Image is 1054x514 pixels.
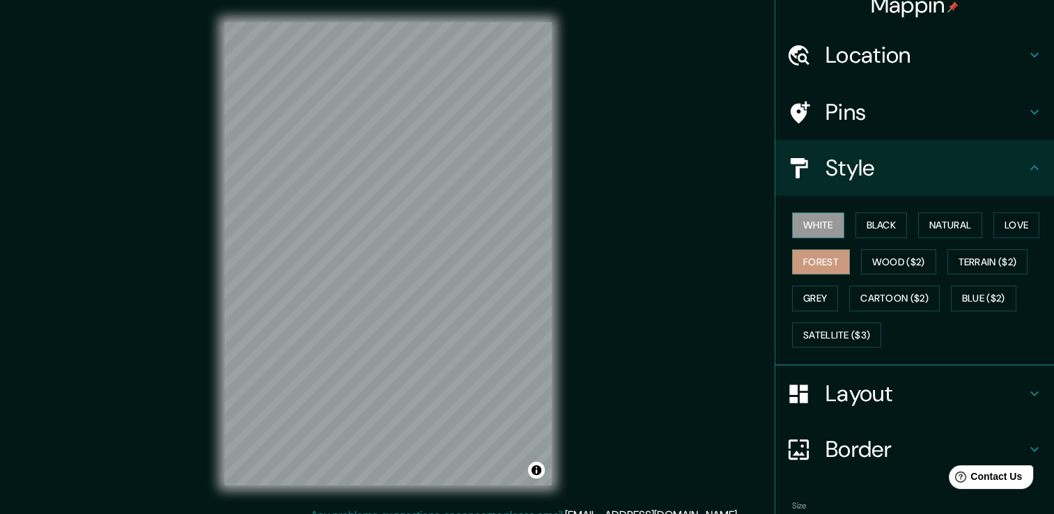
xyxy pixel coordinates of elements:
button: Forest [792,249,850,275]
iframe: Help widget launcher [930,460,1039,499]
div: Layout [775,366,1054,421]
button: Love [993,212,1039,238]
button: Wood ($2) [861,249,936,275]
button: Satellite ($3) [792,322,881,348]
img: pin-icon.png [947,1,959,13]
button: Black [855,212,908,238]
button: Cartoon ($2) [849,286,940,311]
button: Terrain ($2) [947,249,1028,275]
button: Toggle attribution [528,462,545,478]
div: Location [775,27,1054,83]
button: Grey [792,286,838,311]
div: Border [775,421,1054,477]
h4: Layout [826,380,1026,407]
h4: Pins [826,98,1026,126]
h4: Style [826,154,1026,182]
div: Style [775,140,1054,196]
button: White [792,212,844,238]
h4: Location [826,41,1026,69]
h4: Border [826,435,1026,463]
button: Blue ($2) [951,286,1016,311]
label: Size [792,500,807,512]
div: Pins [775,84,1054,140]
button: Natural [918,212,982,238]
canvas: Map [224,22,552,485]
